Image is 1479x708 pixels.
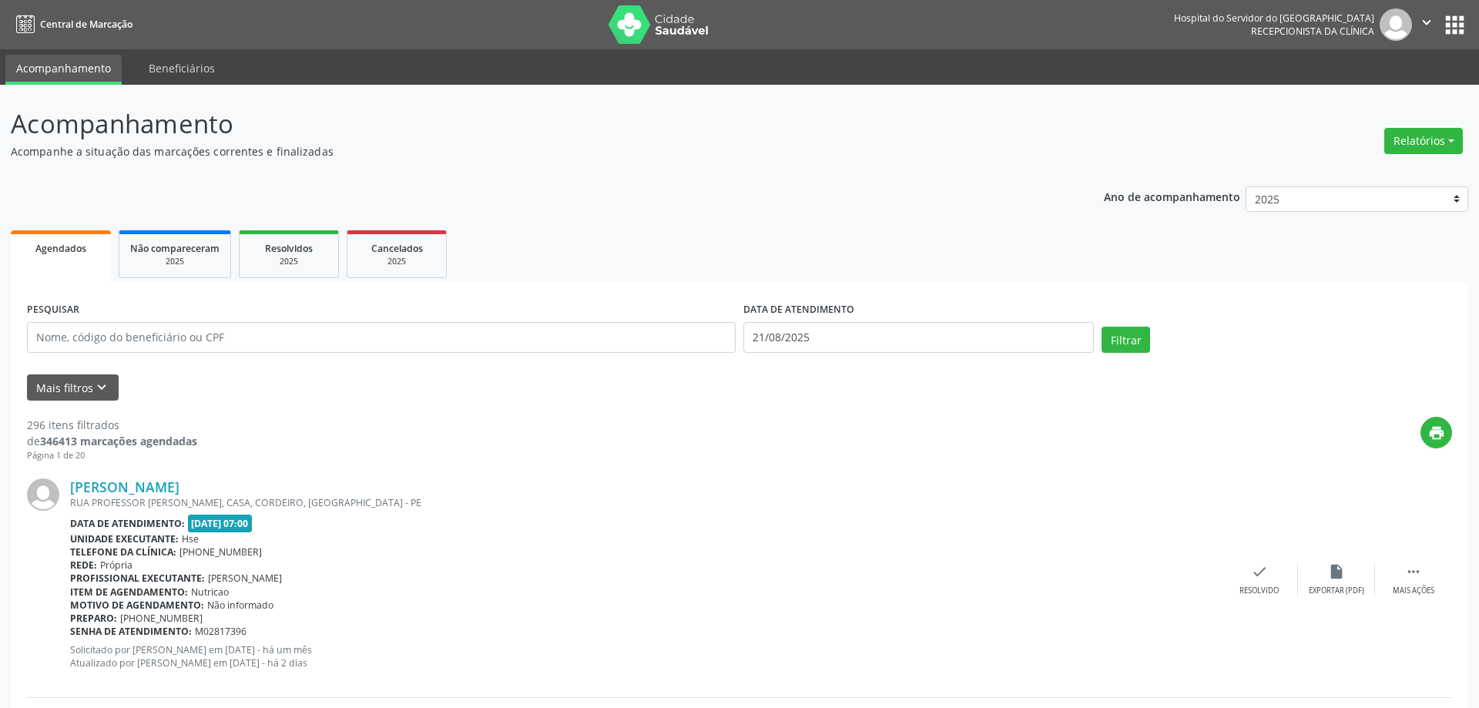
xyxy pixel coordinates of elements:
div: de [27,433,197,449]
a: Acompanhamento [5,55,122,85]
p: Acompanhe a situação das marcações correntes e finalizadas [11,143,1031,159]
label: PESQUISAR [27,298,79,322]
p: Acompanhamento [11,105,1031,143]
i: print [1428,424,1445,441]
b: Telefone da clínica: [70,545,176,559]
strong: 346413 marcações agendadas [40,434,197,448]
b: Unidade executante: [70,532,179,545]
b: Motivo de agendamento: [70,599,204,612]
b: Rede: [70,559,97,572]
span: [PERSON_NAME] [208,572,282,585]
span: Não informado [207,599,273,612]
label: DATA DE ATENDIMENTO [743,298,854,322]
button: Mais filtroskeyboard_arrow_down [27,374,119,401]
b: Profissional executante: [70,572,205,585]
button: apps [1441,12,1468,39]
p: Ano de acompanhamento [1104,186,1240,206]
div: Página 1 de 20 [27,449,197,462]
span: Cancelados [371,242,423,255]
div: 2025 [358,256,435,267]
b: Data de atendimento: [70,517,185,530]
span: [PHONE_NUMBER] [120,612,203,625]
button:  [1412,8,1441,41]
div: 296 itens filtrados [27,417,197,433]
span: Própria [100,559,132,572]
p: Solicitado por [PERSON_NAME] em [DATE] - há um mês Atualizado por [PERSON_NAME] em [DATE] - há 2 ... [70,643,1221,669]
b: Senha de atendimento: [70,625,192,638]
i: insert_drive_file [1328,563,1345,580]
b: Preparo: [70,612,117,625]
button: Relatórios [1384,128,1463,154]
img: img [1380,8,1412,41]
div: Resolvido [1239,586,1279,596]
span: [DATE] 07:00 [188,515,253,532]
img: img [27,478,59,511]
div: 2025 [250,256,327,267]
span: Não compareceram [130,242,220,255]
b: Item de agendamento: [70,586,188,599]
span: Resolvidos [265,242,313,255]
div: Mais ações [1393,586,1434,596]
input: Nome, código do beneficiário ou CPF [27,322,736,353]
a: Central de Marcação [11,12,132,37]
input: Selecione um intervalo [743,322,1094,353]
div: Hospital do Servidor do [GEOGRAPHIC_DATA] [1174,12,1374,25]
span: Agendados [35,242,86,255]
a: Beneficiários [138,55,226,82]
button: Filtrar [1102,327,1150,353]
i: keyboard_arrow_down [93,379,110,396]
i:  [1405,563,1422,580]
i:  [1418,14,1435,31]
span: M02817396 [195,625,246,638]
span: Hse [182,532,199,545]
i: check [1251,563,1268,580]
div: 2025 [130,256,220,267]
a: [PERSON_NAME] [70,478,179,495]
span: Recepcionista da clínica [1251,25,1374,38]
span: [PHONE_NUMBER] [179,545,262,559]
span: Central de Marcação [40,18,132,31]
button: print [1420,417,1452,448]
div: Exportar (PDF) [1309,586,1364,596]
span: Nutricao [191,586,229,599]
div: RUA PROFESSOR [PERSON_NAME], CASA, CORDEIRO, [GEOGRAPHIC_DATA] - PE [70,496,1221,509]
